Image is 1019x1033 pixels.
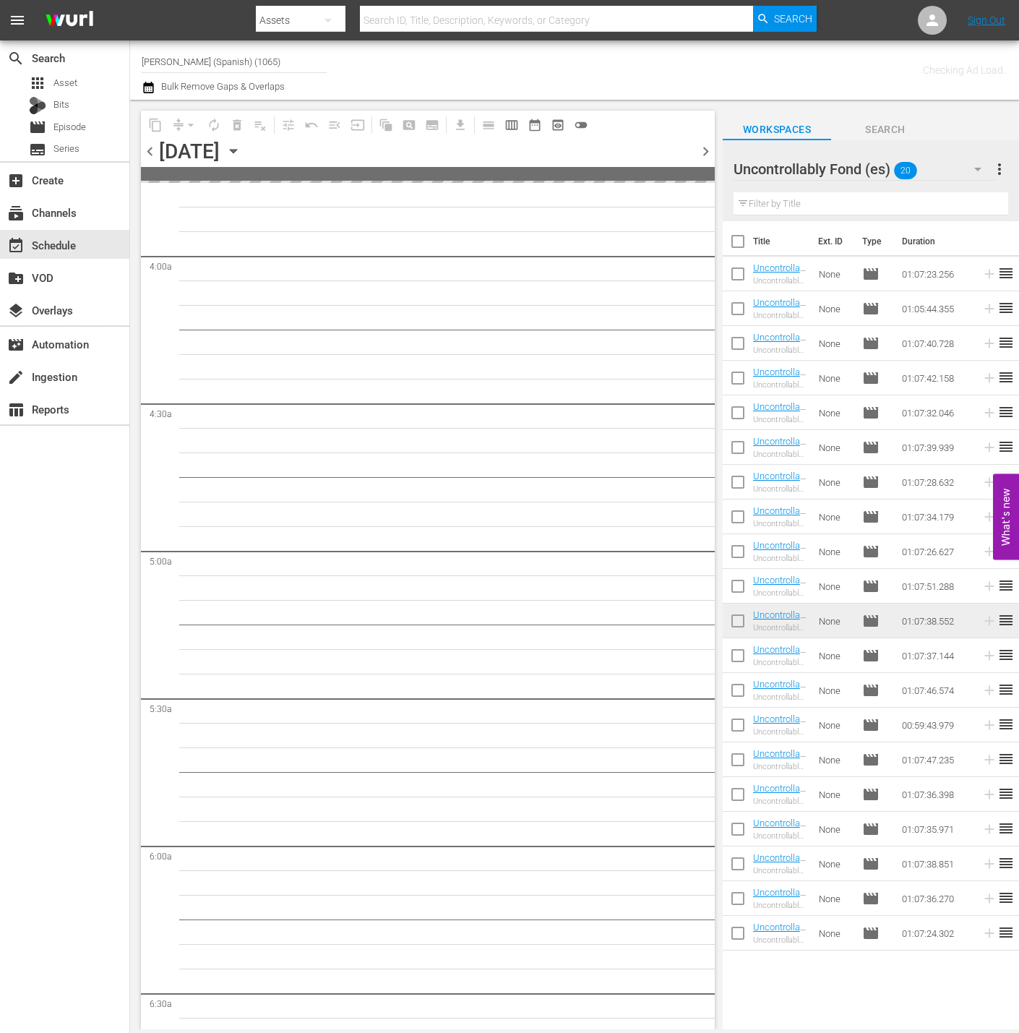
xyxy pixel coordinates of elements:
td: None [813,638,856,673]
span: Refresh All Search Blocks [369,111,397,139]
span: VOD [7,270,25,287]
a: Uncontrollably Fond: S1 E8 - Rakuten Viki - Pluto - 202212 - es [753,505,806,560]
a: Uncontrollably Fond: S1 E4 - Rakuten Viki - Pluto - 202212 - es [753,367,806,421]
span: Channels [7,205,25,222]
span: reorder [997,369,1015,386]
span: Episode [862,786,880,803]
div: Uncontrollably Fond [753,623,807,633]
span: Overlays [7,302,25,320]
svg: Add to Schedule [981,648,997,664]
span: Episode [862,439,880,456]
span: menu [9,12,26,29]
span: Episode [862,335,880,352]
span: Search [774,6,812,32]
a: Uncontrollably Fond: S1 E10 - Rakuten Viki - Pluto - 202212 - es [753,575,806,640]
svg: Add to Schedule [981,544,997,560]
div: Uncontrollably Fond [753,658,807,667]
span: reorder [997,681,1015,698]
span: reorder [997,785,1015,802]
span: Search [831,121,940,139]
svg: Add to Schedule [981,405,997,421]
svg: Add to Schedule [981,335,997,351]
a: Uncontrollably Fond: S1 E13 - Rakuten Viki - Pluto - 202212 - es [753,679,806,744]
th: Title [753,221,809,262]
span: Create Series Block [421,113,444,137]
td: 01:07:38.851 [896,846,976,881]
a: Uncontrollably Fond: S1 E19 - Rakuten Viki - Pluto - 202212 - es [753,887,806,952]
span: Create [7,172,25,189]
span: Download as CSV [444,111,472,139]
span: Episode [862,473,880,491]
div: Uncontrollably Fond [753,276,807,286]
svg: Add to Schedule [981,821,997,837]
div: Uncontrollably Fond [753,450,807,459]
span: Fill episodes with ad slates [323,113,346,137]
span: reorder [997,473,1015,490]
a: Uncontrollably Fond: S1 E20 - Rakuten Viki - Pluto - 202212 - es [753,922,806,987]
span: reorder [997,299,1015,317]
span: reorder [997,750,1015,768]
span: reorder [997,889,1015,906]
div: Uncontrollably Fond [753,831,807,841]
a: Uncontrollably Fond: S1 E7 - Rakuten Viki - Pluto - 202212 - es [753,471,806,525]
svg: Add to Schedule [981,856,997,872]
td: None [813,777,856,812]
td: None [813,395,856,430]
td: 01:07:28.632 [896,465,976,500]
span: Episode [862,508,880,526]
td: 01:07:38.552 [896,604,976,638]
td: 01:07:42.158 [896,361,976,395]
span: reorder [997,577,1015,594]
td: None [813,326,856,361]
div: [DATE] [159,140,220,163]
svg: Add to Schedule [981,509,997,525]
span: Episode [862,578,880,595]
td: 01:05:44.355 [896,291,976,326]
span: Episode [862,682,880,699]
td: 01:07:32.046 [896,395,976,430]
th: Type [854,221,893,262]
span: Schedule [7,237,25,254]
span: Update Metadata from Key Asset [346,113,369,137]
a: Uncontrollably Fond: S1 E9 - Rakuten Viki - Pluto - 202212 - es [753,540,806,594]
div: Uncontrollably Fond [753,762,807,771]
span: reorder [997,924,1015,941]
span: reorder [997,820,1015,837]
span: Month Calendar View [523,113,546,137]
span: Reports [7,401,25,419]
a: Uncontrollably Fond: S1 E18 - Rakuten Viki - Pluto - 202212 - es [753,852,806,917]
td: 01:07:46.574 [896,673,976,708]
span: Series [53,142,79,156]
div: Uncontrollably Fond [753,554,807,563]
span: Episode [862,300,880,317]
div: Uncontrollably Fond [753,415,807,424]
span: Ingestion [7,369,25,386]
span: Week Calendar View [500,113,523,137]
span: chevron_left [141,142,159,160]
a: Uncontrollably Fond: S1 E3 - Rakuten Viki - Pluto - 202212 - es [753,332,806,386]
span: reorder [997,716,1015,733]
div: Uncontrollably Fond [753,935,807,945]
svg: Add to Schedule [981,717,997,733]
div: Uncontrollably Fond [753,866,807,875]
td: 01:07:23.256 [896,257,976,291]
svg: Add to Schedule [981,891,997,906]
span: Episode [862,925,880,942]
td: None [813,916,856,951]
td: 00:59:43.979 [896,708,976,742]
td: None [813,430,856,465]
a: Uncontrollably Fond: S1 E1 - Rakuten Viki - Pluto - 202212 - es [753,262,806,317]
span: Episode [29,119,46,136]
span: toggle_off [574,118,588,132]
td: 01:07:24.302 [896,916,976,951]
a: Sign Out [968,14,1005,26]
span: Search [7,50,25,67]
span: Episode [862,647,880,664]
td: None [813,846,856,881]
a: Uncontrollably Fond: S1 E17 - Rakuten Viki - Pluto - 202212 - es [753,818,806,883]
span: Episode [862,855,880,873]
div: Uncontrollably Fond [753,901,807,910]
td: 01:07:40.728 [896,326,976,361]
th: Duration [893,221,980,262]
span: Episode [862,820,880,838]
